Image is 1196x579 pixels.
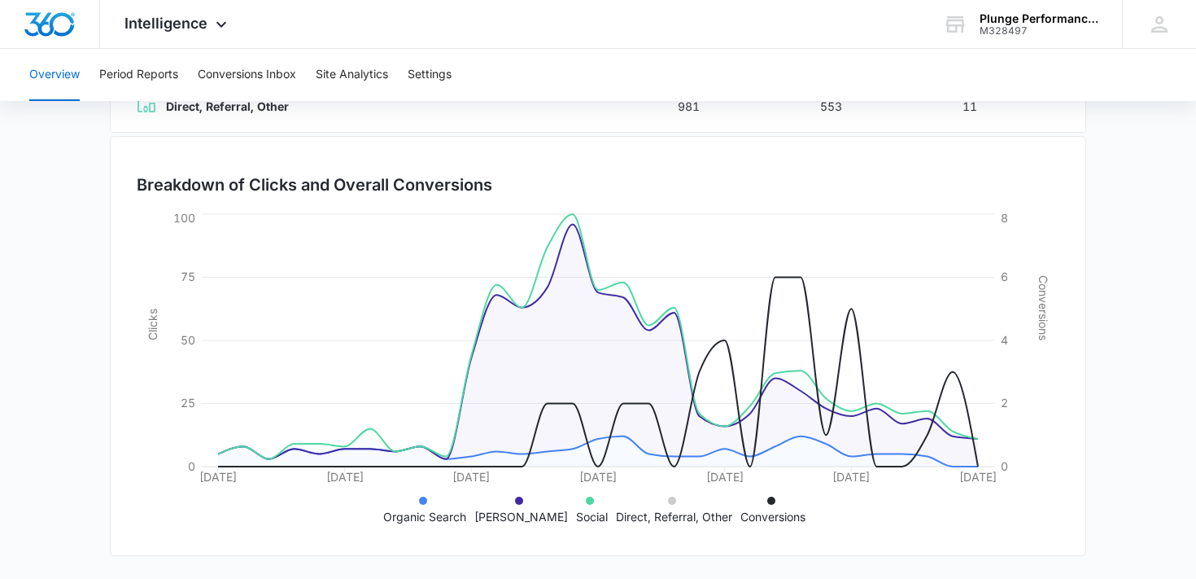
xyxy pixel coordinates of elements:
button: Site Analytics [316,49,388,101]
tspan: Conversions [1037,275,1050,340]
div: account name [980,12,1098,25]
tspan: 25 [181,396,195,410]
tspan: [DATE] [706,470,744,484]
tspan: Clicks [146,309,159,340]
strong: Direct, Referral, Other [166,99,289,113]
p: Organic Search [383,508,466,525]
span: Intelligence [124,15,207,32]
tspan: 50 [181,333,195,347]
button: Conversions Inbox [198,49,296,101]
tspan: 100 [173,211,195,225]
td: 553 [801,80,943,133]
button: Settings [408,49,452,101]
tspan: 0 [188,459,195,473]
tspan: 75 [181,270,195,283]
td: 981 [658,80,801,133]
tspan: 0 [1001,459,1008,473]
p: [PERSON_NAME] [474,508,568,525]
tspan: 2 [1001,396,1008,410]
tspan: 8 [1001,211,1008,225]
tspan: [DATE] [959,470,997,484]
tspan: 6 [1001,270,1008,283]
tspan: 4 [1001,333,1008,347]
button: Overview [29,49,80,101]
p: Social [576,508,608,525]
tspan: [DATE] [326,470,364,484]
td: 11 [943,80,1085,133]
tspan: [DATE] [579,470,617,484]
p: Direct, Referral, Other [616,508,732,525]
button: Period Reports [99,49,178,101]
tspan: [DATE] [199,470,237,484]
div: account id [980,25,1098,37]
h3: Breakdown of Clicks and Overall Conversions [137,173,492,197]
tspan: [DATE] [832,470,870,484]
p: Conversions [740,508,805,525]
tspan: [DATE] [452,470,490,484]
